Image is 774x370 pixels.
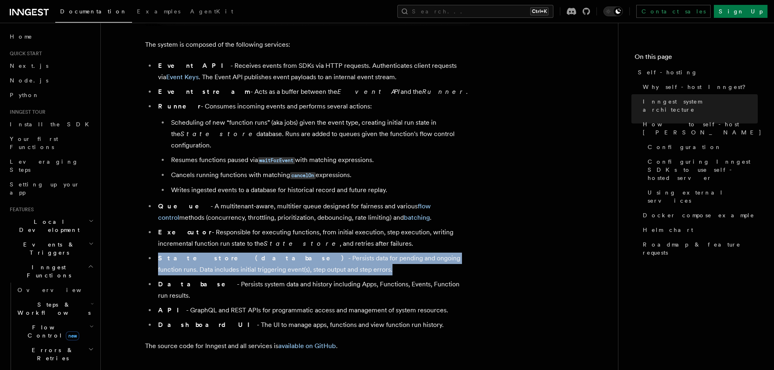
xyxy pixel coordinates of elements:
[404,214,430,221] a: batching
[158,228,212,236] strong: Executor
[185,2,238,22] a: AgentKit
[169,117,470,151] li: Scheduling of new “function runs” (aka jobs) given the event type, creating initial run state in ...
[158,280,237,288] strong: Database
[643,240,758,257] span: Roadmap & feature requests
[10,136,58,150] span: Your first Functions
[422,88,466,95] em: Runner
[14,283,95,297] a: Overview
[60,8,127,15] span: Documentation
[156,279,470,301] li: - Persists system data and history including Apps, Functions, Events, Function run results.
[714,5,767,18] a: Sign Up
[14,323,89,340] span: Flow Control
[169,169,470,181] li: Cancels running functions with matching expressions.
[158,202,431,221] a: flow control
[278,342,336,350] a: available on GitHub
[14,320,95,343] button: Flow Controlnew
[156,253,470,275] li: - Persists data for pending and ongoing function runs. Data includes initial triggering event(s),...
[7,154,95,177] a: Leveraging Steps
[14,297,95,320] button: Steps & Workflows
[10,32,33,41] span: Home
[180,130,256,138] em: State store
[10,121,94,128] span: Install the SDK
[258,156,295,164] a: waitForEvent
[7,88,95,102] a: Python
[640,208,758,223] a: Docker compose example
[7,73,95,88] a: Node.js
[7,109,46,115] span: Inngest tour
[640,94,758,117] a: Inngest system architecture
[17,287,101,293] span: Overview
[638,68,698,76] span: Self-hosting
[7,177,95,200] a: Setting up your app
[7,50,42,57] span: Quick start
[640,223,758,237] a: Helm chart
[145,39,470,50] p: The system is composed of the following services:
[156,86,470,97] li: - Acts as a buffer between the and the .
[648,158,758,182] span: Configuring Inngest SDKs to use self-hosted server
[169,184,470,196] li: Writes ingested events to a database for historical record and future replay.
[7,132,95,154] a: Your first Functions
[643,211,754,219] span: Docker compose example
[156,319,470,331] li: - The UI to manage apps, functions and view function run history.
[635,65,758,80] a: Self-hosting
[644,154,758,185] a: Configuring Inngest SDKs to use self-hosted server
[145,340,470,352] p: The source code for Inngest and all services is .
[7,58,95,73] a: Next.js
[7,206,34,213] span: Features
[14,343,95,366] button: Errors & Retries
[156,305,470,316] li: - GraphQL and REST APIs for programmatic access and management of system resources.
[137,8,180,15] span: Examples
[7,237,95,260] button: Events & Triggers
[530,7,549,15] kbd: Ctrl+K
[640,80,758,94] a: Why self-host Inngest?
[166,73,199,81] a: Event Keys
[643,120,762,136] span: How to self-host [PERSON_NAME]
[640,117,758,140] a: How to self-host [PERSON_NAME]
[10,158,78,173] span: Leveraging Steps
[156,201,470,223] li: - A multitenant-aware, multitier queue designed for fairness and various methods (concurrency, th...
[156,101,470,196] li: - Consumes incoming events and performs several actions:
[643,97,758,114] span: Inngest system architecture
[14,346,88,362] span: Errors & Retries
[258,157,295,164] code: waitForEvent
[169,154,470,166] li: Resumes functions paused via with matching expressions.
[644,185,758,208] a: Using external services
[7,29,95,44] a: Home
[156,60,470,83] li: - Receives events from SDKs via HTTP requests. Authenticates client requests via . The Event API ...
[635,52,758,65] h4: On this page
[640,237,758,260] a: Roadmap & feature requests
[648,188,758,205] span: Using external services
[66,331,79,340] span: new
[643,83,751,91] span: Why self-host Inngest?
[7,214,95,237] button: Local Development
[10,92,39,98] span: Python
[158,102,201,110] strong: Runner
[10,63,48,69] span: Next.js
[644,140,758,154] a: Configuration
[636,5,711,18] a: Contact sales
[158,254,348,262] strong: State store (database)
[10,181,80,196] span: Setting up your app
[158,62,230,69] strong: Event API
[190,8,233,15] span: AgentKit
[158,321,257,329] strong: Dashboard UI
[158,306,186,314] strong: API
[10,77,48,84] span: Node.js
[648,143,722,151] span: Configuration
[7,117,95,132] a: Install the SDK
[158,202,210,210] strong: Queue
[290,172,316,179] code: cancelOn
[264,240,340,247] em: State store
[643,226,693,234] span: Helm chart
[397,5,553,18] button: Search...Ctrl+K
[7,240,89,257] span: Events & Triggers
[603,6,623,16] button: Toggle dark mode
[7,218,89,234] span: Local Development
[14,301,91,317] span: Steps & Workflows
[156,227,470,249] li: - Responsible for executing functions, from initial execution, step execution, writing incrementa...
[337,88,401,95] em: Event API
[7,263,88,279] span: Inngest Functions
[55,2,132,23] a: Documentation
[158,88,250,95] strong: Event stream
[290,171,316,179] a: cancelOn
